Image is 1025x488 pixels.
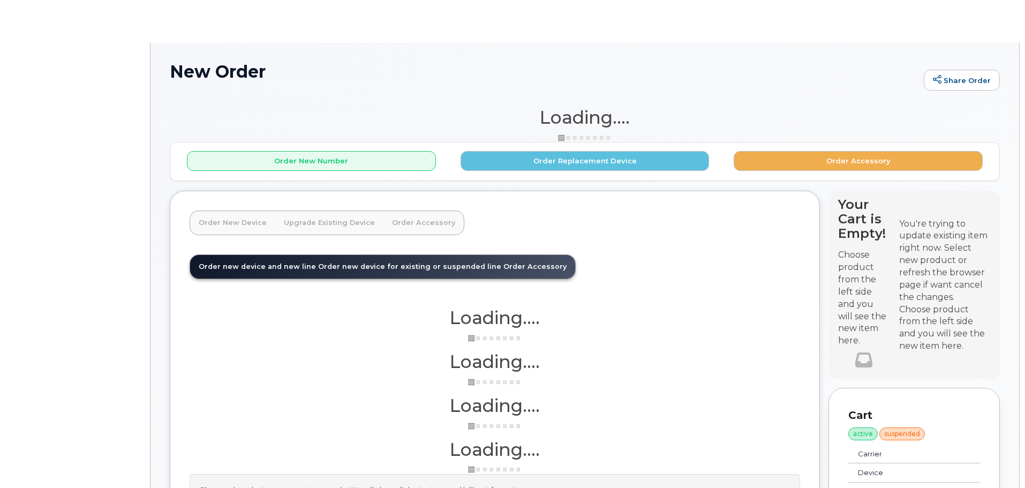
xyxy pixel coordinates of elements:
[468,378,522,386] img: ajax-loader-3a6953c30dc77f0bf724df975f13086db4f4c1262e45940f03d1251963f1bf2e.gif
[838,249,890,347] p: Choose product from the left side and you will see the new item here.
[190,440,800,459] h1: Loading....
[190,308,800,327] h1: Loading....
[275,211,383,235] a: Upgrade Existing Device
[879,427,925,440] div: suspended
[848,445,956,464] td: Carrier
[503,262,567,271] span: Order Accessory
[838,197,890,241] h4: Your Cart is Empty!
[734,151,983,171] button: Order Accessory
[318,262,501,271] span: Order new device for existing or suspended line
[468,422,522,430] img: ajax-loader-3a6953c30dc77f0bf724df975f13086db4f4c1262e45940f03d1251963f1bf2e.gif
[848,408,980,423] p: Cart
[199,262,316,271] span: Order new device and new line
[170,108,1000,127] h1: Loading....
[848,427,878,440] div: active
[899,304,990,352] div: Choose product from the left side and you will see the new item here.
[899,218,990,304] div: You're trying to update existing item right now. Select new product or refresh the browser page i...
[190,352,800,371] h1: Loading....
[468,334,522,342] img: ajax-loader-3a6953c30dc77f0bf724df975f13086db4f4c1262e45940f03d1251963f1bf2e.gif
[468,466,522,474] img: ajax-loader-3a6953c30dc77f0bf724df975f13086db4f4c1262e45940f03d1251963f1bf2e.gif
[187,151,436,171] button: Order New Number
[848,463,956,483] td: Device
[461,151,710,171] button: Order Replacement Device
[170,62,918,81] h1: New Order
[383,211,464,235] a: Order Accessory
[190,211,275,235] a: Order New Device
[558,134,612,142] img: ajax-loader-3a6953c30dc77f0bf724df975f13086db4f4c1262e45940f03d1251963f1bf2e.gif
[924,70,1000,91] a: Share Order
[190,396,800,415] h1: Loading....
